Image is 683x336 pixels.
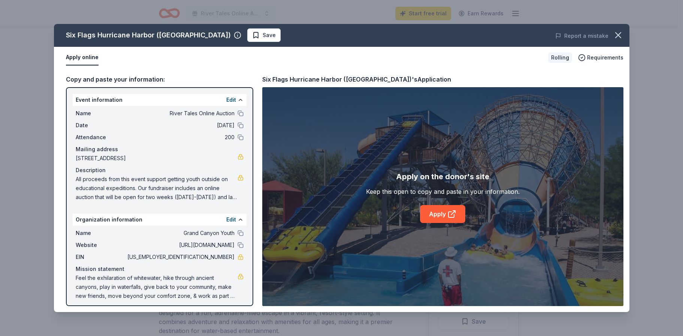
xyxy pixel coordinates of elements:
[226,215,236,224] button: Edit
[366,187,520,196] div: Keep this open to copy and paste in your information.
[126,229,235,238] span: Grand Canyon Youth
[226,95,236,104] button: Edit
[73,214,247,226] div: Organization information
[73,94,247,106] div: Event information
[66,74,253,84] div: Copy and paste your information:
[76,274,238,300] span: Feel the exhilaration of whitewater, hike through ancient canyons, play in waterfalls, give back ...
[262,74,451,84] div: Six Flags Hurricane Harbor ([GEOGRAPHIC_DATA])'s Application
[76,229,126,238] span: Name
[76,133,126,142] span: Attendance
[126,253,235,262] span: [US_EMPLOYER_IDENTIFICATION_NUMBER]
[548,52,572,63] div: Rolling
[76,154,238,163] span: [STREET_ADDRESS]
[396,171,489,183] div: Apply on the donor's site
[76,175,238,202] span: All proceeds from this event support getting youth outside on educational expeditions. Our fundra...
[126,121,235,130] span: [DATE]
[76,109,126,118] span: Name
[76,253,126,262] span: EIN
[420,205,465,223] a: Apply
[555,31,608,40] button: Report a mistake
[578,53,623,62] button: Requirements
[76,265,244,274] div: Mission statement
[126,241,235,250] span: [URL][DOMAIN_NAME]
[126,109,235,118] span: River Tales Online Auction
[76,241,126,250] span: Website
[66,50,99,65] button: Apply online
[76,121,126,130] span: Date
[247,28,281,42] button: Save
[66,29,231,41] div: Six Flags Hurricane Harbor ([GEOGRAPHIC_DATA])
[76,145,244,154] div: Mailing address
[126,133,235,142] span: 200
[263,31,276,40] span: Save
[76,166,244,175] div: Description
[587,53,623,62] span: Requirements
